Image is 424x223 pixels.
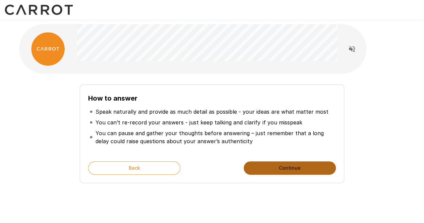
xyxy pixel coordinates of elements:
[88,94,137,102] b: How to answer
[88,161,180,175] button: Back
[96,118,302,126] p: You can’t re-record your answers - just keep talking and clarify if you misspeak
[345,42,359,56] button: Read questions aloud
[31,32,65,66] img: carrot_logo.png
[96,129,334,145] p: You can pause and gather your thoughts before answering – just remember that a long delay could r...
[96,108,328,116] p: Speak naturally and provide as much detail as possible - your ideas are what matter most
[244,161,336,175] button: Continue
